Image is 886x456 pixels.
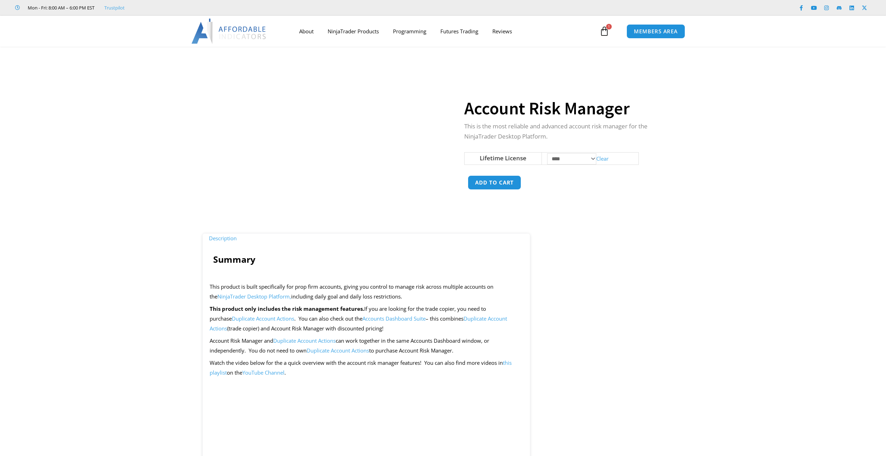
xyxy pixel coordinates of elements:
[292,23,321,39] a: About
[203,230,243,246] a: Description
[626,24,685,39] a: MEMBERS AREA
[634,29,678,34] span: MEMBERS AREA
[273,337,336,344] a: Duplicate Account Actions
[210,315,507,332] a: Duplicate Account Actions
[210,305,364,312] strong: This product only includes the risk management features.
[606,24,612,29] span: 1
[596,155,609,162] a: Clear options
[292,23,598,39] nav: Menu
[26,4,94,12] span: Mon - Fri: 8:00 AM – 6:00 PM EST
[468,175,521,190] button: Add to cart
[210,304,523,334] p: If you are looking for the trade copier, you need to purchase . You can also check out the – this...
[210,282,523,302] p: This product is built specifically for prop firm accounts, giving you control to manage risk acro...
[232,315,294,322] a: Duplicate Account Actions
[485,23,519,39] a: Reviews
[386,23,433,39] a: Programming
[242,369,284,376] a: YouTube Channel
[210,358,523,378] p: Watch the video below for the a quick overview with the account risk manager features! You can al...
[307,347,369,354] a: Duplicate Account Actions
[321,23,386,39] a: NinjaTrader Products
[191,19,267,44] img: LogoAI | Affordable Indicators – NinjaTrader
[464,96,669,121] h1: Account Risk Manager
[213,254,520,264] h4: Summary
[433,23,485,39] a: Futures Trading
[589,21,620,41] a: 1
[362,315,426,322] a: Accounts Dashboard Suite
[104,4,125,12] a: Trustpilot
[464,121,669,142] p: This is the most reliable and advanced account risk manager for the NinjaTrader Desktop Platform.
[217,293,291,300] a: NinjaTrader Desktop Platform,
[480,154,526,162] label: Lifetime License
[210,336,523,356] p: Account Risk Manager and can work together in the same Accounts Dashboard window, or independentl...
